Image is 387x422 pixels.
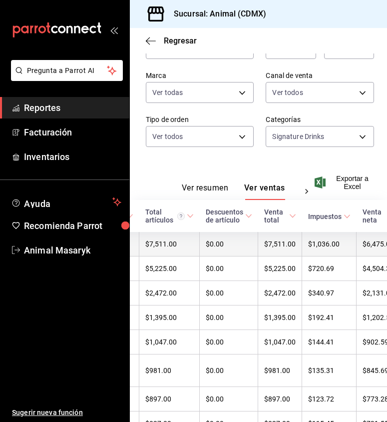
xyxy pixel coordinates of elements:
[164,36,197,45] span: Regresar
[139,330,200,354] td: $1,047.00
[145,208,194,224] span: Total artículos
[139,256,200,281] td: $5,225.00
[244,183,285,200] button: Ver ventas
[258,354,302,387] td: $981.00
[110,26,118,34] button: open_drawer_menu
[146,72,254,79] label: Marca
[302,256,357,281] td: $720.69
[145,208,185,224] div: Total artículos
[266,72,374,79] label: Canal de venta
[302,354,357,387] td: $135.31
[363,208,386,224] div: Venta neta
[24,219,121,232] span: Recomienda Parrot
[302,387,357,411] td: $123.72
[146,116,254,123] label: Tipo de orden
[146,36,197,45] button: Regresar
[24,101,121,114] span: Reportes
[206,208,252,224] span: Descuentos de artículo
[272,87,303,97] span: Ver todos
[139,281,200,305] td: $2,472.00
[264,208,296,224] span: Venta total
[264,208,287,224] div: Venta total
[258,232,302,256] td: $7,511.00
[302,281,357,305] td: $340.97
[11,60,123,81] button: Pregunta a Parrot AI
[302,232,357,256] td: $1,036.00
[258,256,302,281] td: $5,225.00
[200,281,258,305] td: $0.00
[27,65,107,76] span: Pregunta a Parrot AI
[258,281,302,305] td: $2,472.00
[200,305,258,330] td: $0.00
[152,131,183,141] span: Ver todos
[24,125,121,139] span: Facturación
[24,243,121,257] span: Animal Masaryk
[166,8,266,20] h3: Sucursal: Animal (CDMX)
[200,354,258,387] td: $0.00
[7,72,123,83] a: Pregunta a Parrot AI
[12,407,121,418] span: Sugerir nueva función
[206,208,243,224] div: Descuentos de artículo
[200,330,258,354] td: $0.00
[177,212,185,220] svg: El total artículos considera cambios de precios en los artículos así como costos adicionales por ...
[200,387,258,411] td: $0.00
[24,150,121,163] span: Inventarios
[139,354,200,387] td: $981.00
[182,183,228,200] button: Ver resumen
[200,256,258,281] td: $0.00
[258,330,302,354] td: $1,047.00
[258,305,302,330] td: $1,395.00
[182,183,297,200] div: navigation tabs
[308,212,342,220] div: Impuestos
[302,330,357,354] td: $144.41
[152,87,183,97] span: Ver todas
[258,387,302,411] td: $897.00
[266,116,374,123] label: Categorías
[308,212,351,220] span: Impuestos
[272,131,324,141] span: Signature Drinks
[139,387,200,411] td: $897.00
[317,174,371,190] button: Exportar a Excel
[200,232,258,256] td: $0.00
[139,305,200,330] td: $1,395.00
[24,196,108,208] span: Ayuda
[302,305,357,330] td: $192.41
[139,232,200,256] td: $7,511.00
